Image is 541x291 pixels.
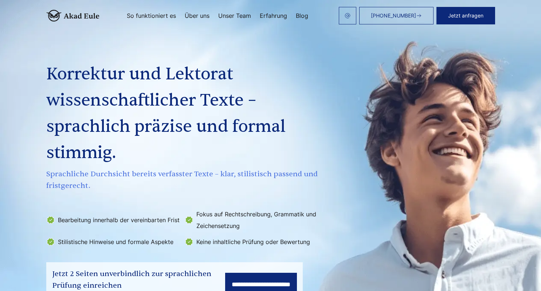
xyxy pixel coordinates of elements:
[46,236,180,248] li: Stilistische Hinweise und formale Aspekte
[359,7,434,24] a: [PHONE_NUMBER]
[218,13,251,19] a: Unser Team
[185,208,319,232] li: Fokus auf Rechtschreibung, Grammatik und Zeichensetzung
[46,10,99,21] img: logo
[371,13,416,19] span: [PHONE_NUMBER]
[185,236,319,248] li: Keine inhaltliche Prüfung oder Bewertung
[185,13,209,19] a: Über uns
[436,7,495,24] button: Jetzt anfragen
[127,13,176,19] a: So funktioniert es
[345,13,350,19] img: email
[260,13,287,19] a: Erfahrung
[46,168,320,192] span: Sprachliche Durchsicht bereits verfasster Texte – klar, stilistisch passend und fristgerecht.
[46,208,180,232] li: Bearbeitung innerhalb der vereinbarten Frist
[296,13,308,19] a: Blog
[46,61,320,166] h1: Korrektur und Lektorat wissenschaftlicher Texte – sprachlich präzise und formal stimmig.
